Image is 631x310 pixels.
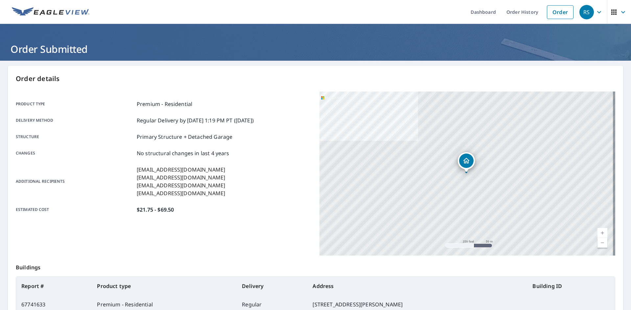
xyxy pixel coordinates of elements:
a: Current Level 17, Zoom In [597,228,607,238]
p: [EMAIL_ADDRESS][DOMAIN_NAME] [137,174,225,181]
th: Delivery [237,277,307,295]
p: $21.75 - $69.50 [137,206,174,214]
p: Delivery method [16,116,134,124]
p: [EMAIL_ADDRESS][DOMAIN_NAME] [137,189,225,197]
p: [EMAIL_ADDRESS][DOMAIN_NAME] [137,181,225,189]
p: Changes [16,149,134,157]
p: No structural changes in last 4 years [137,149,229,157]
th: Address [307,277,527,295]
p: Regular Delivery by [DATE] 1:19 PM PT ([DATE]) [137,116,254,124]
p: [EMAIL_ADDRESS][DOMAIN_NAME] [137,166,225,174]
div: RS [579,5,594,19]
p: Premium - Residential [137,100,192,108]
p: Primary Structure + Detached Garage [137,133,232,141]
p: Estimated cost [16,206,134,214]
h1: Order Submitted [8,42,623,56]
th: Report # [16,277,92,295]
p: Product type [16,100,134,108]
th: Product type [92,277,237,295]
div: Dropped pin, building 1, Residential property, 8300 W State Road 14 South Whitley, IN 46787 [458,152,475,173]
p: Order details [16,74,615,84]
img: EV Logo [12,7,89,17]
a: Order [547,5,573,19]
p: Additional recipients [16,166,134,197]
th: Building ID [527,277,615,295]
a: Current Level 17, Zoom Out [597,238,607,248]
p: Buildings [16,256,615,277]
p: Structure [16,133,134,141]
